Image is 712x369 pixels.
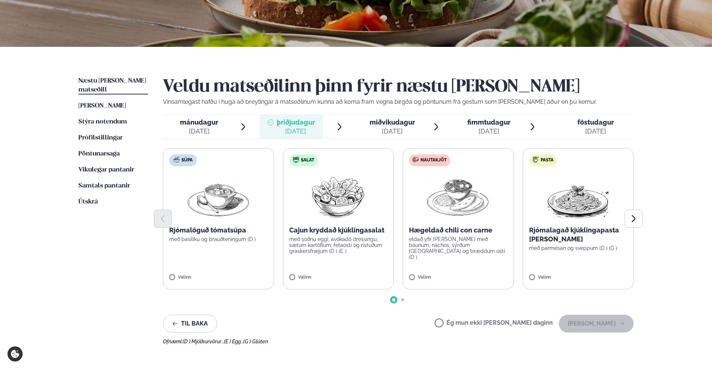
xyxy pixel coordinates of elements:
[224,338,243,344] span: (E ) Egg ,
[425,172,491,220] img: Curry-Rice-Naan.png
[243,338,268,344] span: (G ) Glúten
[293,157,299,163] img: salad.svg
[78,199,98,205] span: Útskrá
[413,157,419,163] img: beef.svg
[401,298,404,301] span: Go to slide 2
[409,226,508,235] p: Hægeldað chili con carne
[78,151,120,157] span: Pöntunarsaga
[78,119,127,125] span: Stýra notendum
[421,157,447,163] span: Nautakjöt
[78,134,123,142] a: Prófílstillingar
[78,103,126,109] span: [PERSON_NAME]
[180,127,218,136] div: [DATE]
[289,226,388,235] p: Cajun kryddað kjúklingasalat
[577,127,614,136] div: [DATE]
[163,315,217,333] button: Til baka
[392,298,395,301] span: Go to slide 1
[174,157,180,163] img: soup.svg
[181,157,193,163] span: Súpa
[78,135,123,141] span: Prófílstillingar
[169,236,268,242] p: með basilíku og brauðteningum (D )
[545,172,611,220] img: Spagetti.png
[301,157,314,163] span: Salat
[169,226,268,235] p: Rjómalöguð tómatsúpa
[533,157,539,163] img: pasta.svg
[467,127,510,136] div: [DATE]
[467,118,510,126] span: fimmtudagur
[78,118,127,126] a: Stýra notendum
[305,172,371,220] img: Salad.png
[183,338,224,344] span: (D ) Mjólkurvörur ,
[289,236,388,254] p: með soðnu eggi, avókadó dressingu, sætum kartöflum, fetaosti og ristuðum graskersfræjum (D ) (E )
[154,210,172,228] button: Previous slide
[78,183,130,189] span: Samtals pantanir
[78,78,146,93] span: Næstu [PERSON_NAME] matseðill
[277,127,315,136] div: [DATE]
[577,118,614,126] span: föstudagur
[529,226,628,244] p: Rjómalagað kjúklingapasta [PERSON_NAME]
[529,245,628,251] p: með parmesan og sveppum (D ) (G )
[409,236,508,260] p: eldað yfir [PERSON_NAME] með baunum, nachos, sýrðum [GEOGRAPHIC_DATA] og bræddum osti (D )
[277,118,315,126] span: þriðjudagur
[625,210,642,228] button: Next slide
[163,77,634,97] h2: Veldu matseðilinn þinn fyrir næstu [PERSON_NAME]
[180,118,218,126] span: mánudagur
[541,157,554,163] span: Pasta
[370,118,415,126] span: miðvikudagur
[7,346,23,362] a: Cookie settings
[78,102,126,110] a: [PERSON_NAME]
[163,338,634,344] div: Ofnæmi:
[78,198,98,206] a: Útskrá
[78,150,120,158] a: Pöntunarsaga
[78,77,148,94] a: Næstu [PERSON_NAME] matseðill
[78,167,134,173] span: Vikulegar pantanir
[186,172,251,220] img: Soup.png
[559,315,634,333] button: [PERSON_NAME]
[370,127,415,136] div: [DATE]
[78,182,130,190] a: Samtals pantanir
[78,166,134,174] a: Vikulegar pantanir
[163,97,634,106] p: Vinsamlegast hafðu í huga að breytingar á matseðlinum kunna að koma fram vegna birgða og pöntunum...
